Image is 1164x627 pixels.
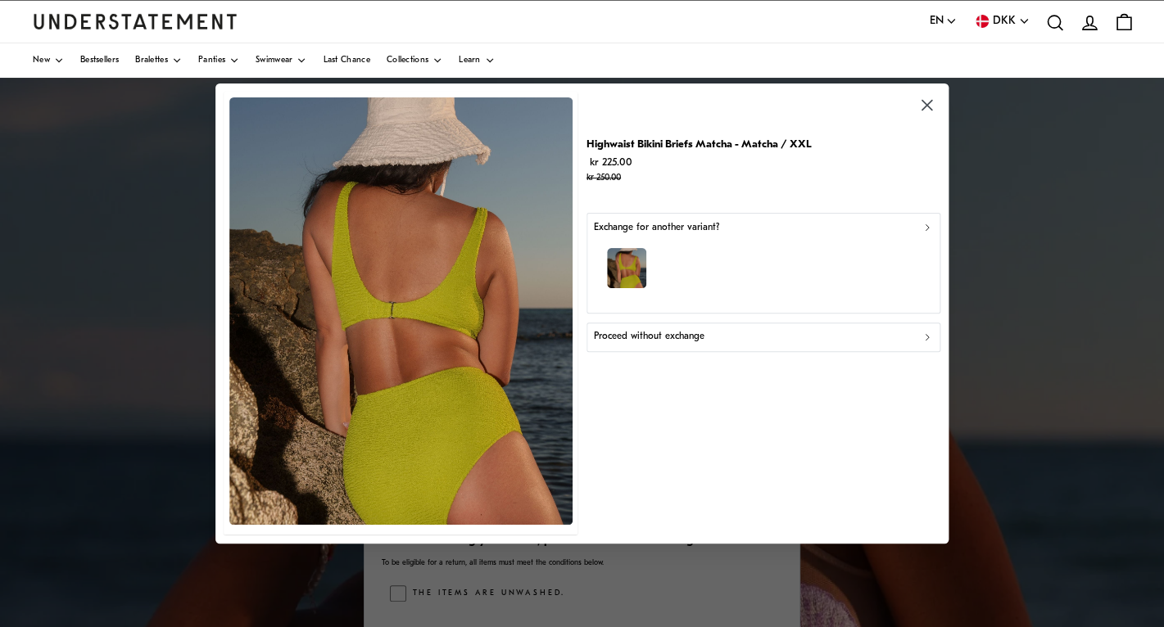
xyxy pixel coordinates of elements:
a: Bralettes [135,43,182,78]
a: Collections [387,43,442,78]
p: Proceed without exchange [593,329,704,345]
button: Exchange for another variant? [587,213,940,313]
span: EN [929,12,943,30]
span: New [33,56,50,65]
p: kr 225.00 [587,154,812,187]
img: 259_6111756b-8534-48cf-b897-0e19e87a0358.jpg [229,97,573,525]
a: Understatement Homepage [33,14,238,29]
strike: kr 250.00 [587,174,621,183]
span: DKK [993,12,1016,30]
span: Swimwear [256,56,292,65]
button: EN [929,12,957,30]
span: Bestsellers [80,56,119,65]
span: Collections [387,56,428,65]
img: 259_6111756b-8534-48cf-b897-0e19e87a0358.jpg [606,249,646,289]
a: Swimwear [256,43,306,78]
p: Exchange for another variant? [593,220,718,236]
a: Learn [459,43,495,78]
a: Panties [198,43,239,78]
span: Bralettes [135,56,168,65]
a: Bestsellers [80,43,119,78]
span: Learn [459,56,481,65]
a: New [33,43,64,78]
a: Last Chance [323,43,369,78]
button: DKK [973,12,1030,30]
span: Panties [198,56,225,65]
button: Proceed without exchange [587,323,940,352]
span: Last Chance [323,56,369,65]
p: Highwaist Bikini Briefs Matcha - Matcha / XXL [587,136,812,153]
